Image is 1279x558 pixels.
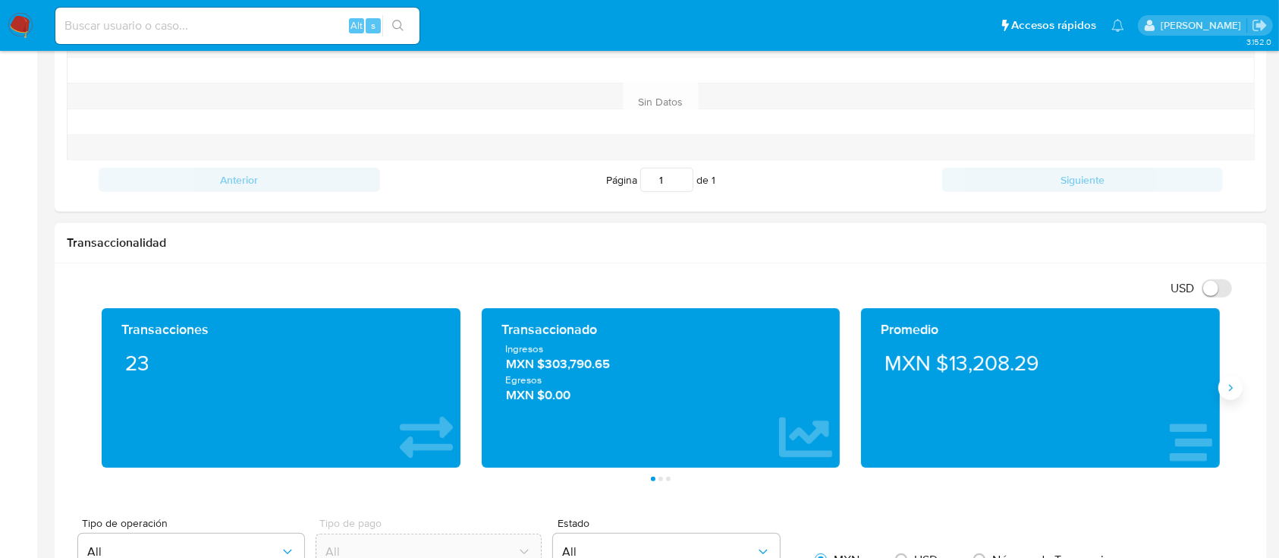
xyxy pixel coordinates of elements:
[1252,17,1268,33] a: Salir
[350,18,363,33] span: Alt
[1011,17,1096,33] span: Accesos rápidos
[99,168,380,192] button: Anterior
[712,172,715,188] span: 1
[382,15,413,36] button: search-icon
[1246,36,1271,48] span: 3.152.0
[67,235,1255,251] h1: Transaccionalidad
[1161,18,1246,33] p: alan.cervantesmartinez@mercadolibre.com.mx
[942,168,1224,192] button: Siguiente
[371,18,376,33] span: s
[1111,19,1124,32] a: Notificaciones
[606,168,715,192] span: Página de
[55,16,420,36] input: Buscar usuario o caso...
